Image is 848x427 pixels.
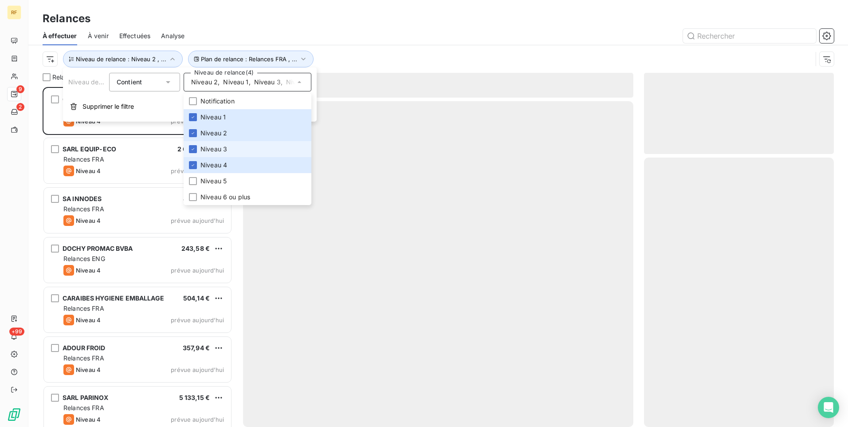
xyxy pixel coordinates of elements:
span: SA INNODES [63,195,102,202]
span: SARL PARINOX [63,394,108,401]
span: Supprimer le filtre [82,102,134,111]
span: Plan de relance : Relances FRA , ... [201,55,297,63]
span: prévue aujourd’hui [171,416,224,423]
button: Niveau de relance : Niveau 2 , ... [63,51,183,67]
span: Niveau 3 [200,145,227,154]
button: Plan de relance : Relances FRA , ... [188,51,314,67]
span: GOUPIL [63,95,86,103]
span: À effectuer [43,32,77,40]
span: prévue aujourd’hui [171,366,224,373]
span: +99 [9,328,24,336]
div: Open Intercom Messenger [818,397,839,418]
span: prévue aujourd’hui [171,316,224,324]
span: Relances FRA [63,354,104,362]
span: 357,94 € [183,344,210,352]
button: Supprimer le filtre [63,97,317,116]
span: DOCHY PROMAC BVBA [63,245,133,252]
span: Niveau 1 [200,113,226,122]
span: Niveau 4 [76,267,101,274]
span: Relances FRA [63,404,104,411]
span: Niveau 5 [200,177,227,186]
span: SARL EQUIP-ECO [63,145,116,153]
span: Niveau 4 [76,366,101,373]
span: Niveau 4 [76,217,101,224]
span: Relances FRA [63,304,104,312]
div: grid [43,87,232,427]
span: prévue aujourd’hui [171,217,224,224]
span: Contient [117,78,142,86]
span: , [218,78,220,87]
img: Logo LeanPay [7,407,21,422]
span: prévue aujourd’hui [171,267,224,274]
span: CARAIBES HYGIENE EMBALLAGE [63,294,164,302]
span: Relances ENG [63,255,105,262]
span: Niveau 4 [286,78,313,87]
span: Niveau de relance : Niveau 2 , ... [76,55,166,63]
span: Niveau 3 [254,78,281,87]
span: 9 [16,85,24,93]
span: ADOUR FROID [63,344,106,352]
div: RF [7,5,21,20]
input: Rechercher [683,29,816,43]
span: 2 [16,103,24,111]
span: À venir [88,32,109,40]
span: 243,58 € [181,245,210,252]
span: Niveau 4 [200,161,227,170]
h3: Relances [43,11,90,27]
span: Niveau 4 [76,167,101,174]
span: Relances FRA [63,205,104,213]
span: Niveau 1 [223,78,248,87]
span: Niveau 2 [200,129,227,138]
span: Analyse [161,32,185,40]
span: Niveau 6 ou plus [200,193,250,202]
span: Niveau 2 [191,78,218,87]
span: Niveau de relance [68,78,122,86]
span: , [249,78,251,87]
span: Niveau 4 [76,316,101,324]
span: Relances [52,73,79,82]
span: Effectuées [119,32,151,40]
span: Niveau 4 [76,416,101,423]
span: Notification [200,97,235,106]
span: 416,80 € [183,195,210,202]
span: 504,14 € [183,294,210,302]
span: Relances FRA [63,155,104,163]
span: 2 607,69 € [177,145,210,153]
span: 5 133,15 € [179,394,210,401]
span: prévue aujourd’hui [171,167,224,174]
span: , [281,78,283,87]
